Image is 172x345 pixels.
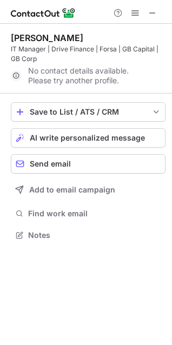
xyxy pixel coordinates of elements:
button: AI write personalized message [11,128,166,148]
span: Find work email [28,209,161,218]
button: Send email [11,154,166,174]
div: IT Manager | Drive Finance | Forsa | GB Capital | GB Corp [11,44,166,64]
button: save-profile-one-click [11,102,166,122]
div: [PERSON_NAME] [11,32,83,43]
div: Save to List / ATS / CRM [30,108,147,116]
button: Notes [11,228,166,243]
img: ContactOut v5.3.10 [11,6,76,19]
span: Send email [30,160,71,168]
div: No contact details available. Please try another profile. [11,67,166,84]
span: Add to email campaign [29,185,115,194]
span: Notes [28,230,161,240]
span: AI write personalized message [30,134,145,142]
button: Find work email [11,206,166,221]
button: Add to email campaign [11,180,166,200]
